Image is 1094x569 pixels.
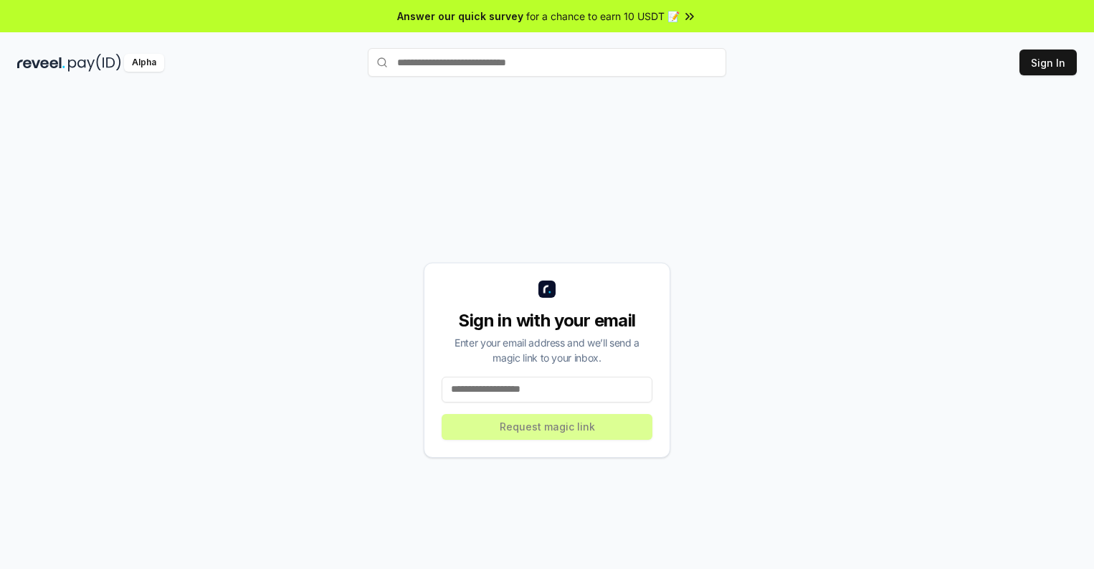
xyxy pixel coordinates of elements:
[526,9,680,24] span: for a chance to earn 10 USDT 📝
[1019,50,1077,75] button: Sign In
[17,54,65,72] img: reveel_dark
[124,54,164,72] div: Alpha
[442,335,652,365] div: Enter your email address and we’ll send a magic link to your inbox.
[442,309,652,332] div: Sign in with your email
[68,54,121,72] img: pay_id
[397,9,523,24] span: Answer our quick survey
[538,281,556,298] img: logo_small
